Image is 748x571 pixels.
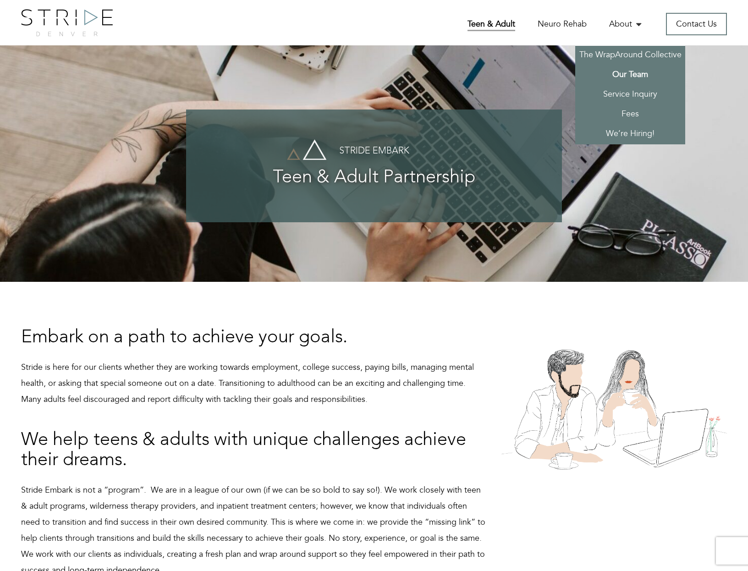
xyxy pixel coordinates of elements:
[575,85,685,105] a: Service Inquiry
[21,430,487,471] h3: We help teens & adults with unique challenges achieve their dreams.
[467,18,515,31] a: Teen & Adult
[21,328,487,348] h3: Embark on a path to achieve your goals.
[575,125,685,144] a: We’re Hiring!
[501,328,727,470] img: Two-People-at-Laptop.png
[21,359,487,407] p: Stride is here for our clients whether they are working towards employment, college success, payi...
[666,13,727,35] a: Contact Us
[538,18,587,30] a: Neuro Rehab
[575,66,685,85] a: Our Team
[609,18,643,30] a: About
[575,46,685,66] a: The WrapAround Collective
[204,146,544,156] h4: Stride Embark
[21,9,113,36] img: logo.png
[204,168,544,188] h3: Teen & Adult Partnership
[575,105,685,125] a: Fees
